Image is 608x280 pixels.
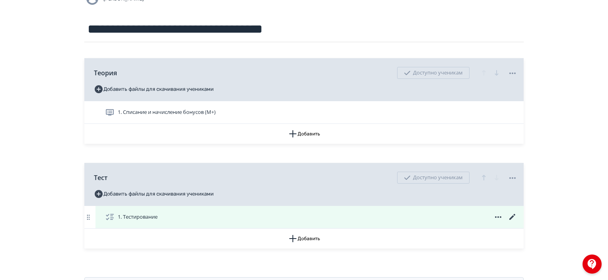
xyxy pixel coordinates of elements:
div: Доступно ученикам [397,172,470,184]
div: 1. Списание и начисление бонусов (М+) [84,101,524,124]
span: 1. Списание и начисление бонусов (М+) [118,108,216,116]
button: Добавить [84,124,524,144]
span: Тест [94,173,107,182]
button: Добавить файлы для скачивания учениками [94,188,214,200]
button: Добавить [84,229,524,249]
span: Теория [94,68,117,78]
div: 1. Тестирование [84,206,524,229]
span: 1. Тестирование [118,213,158,221]
button: Добавить файлы для скачивания учениками [94,83,214,96]
div: Доступно ученикам [397,67,470,79]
